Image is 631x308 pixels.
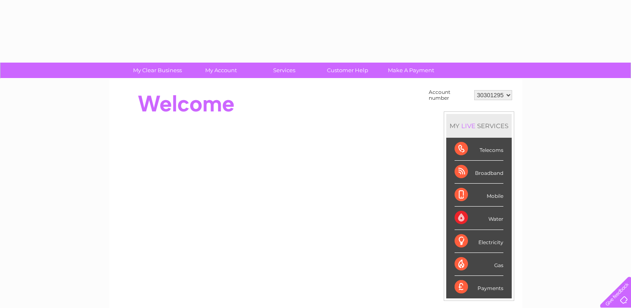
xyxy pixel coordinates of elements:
[427,87,472,103] td: Account number
[186,63,255,78] a: My Account
[460,122,477,130] div: LIVE
[455,161,503,184] div: Broadband
[455,138,503,161] div: Telecoms
[455,207,503,230] div: Water
[313,63,382,78] a: Customer Help
[123,63,192,78] a: My Clear Business
[455,230,503,253] div: Electricity
[455,253,503,276] div: Gas
[446,114,512,138] div: MY SERVICES
[455,276,503,298] div: Payments
[455,184,503,207] div: Mobile
[250,63,319,78] a: Services
[377,63,445,78] a: Make A Payment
